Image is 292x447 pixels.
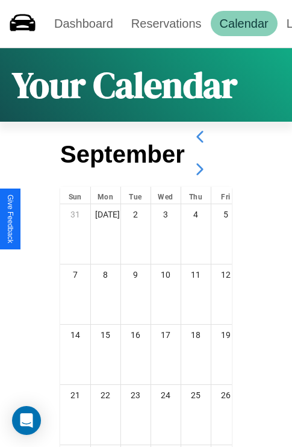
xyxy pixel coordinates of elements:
div: 15 [91,325,120,345]
div: 12 [211,264,241,285]
div: 18 [181,325,211,345]
div: 2 [121,204,151,225]
div: 16 [121,325,151,345]
div: 23 [121,385,151,405]
div: 3 [151,204,181,225]
div: 17 [151,325,181,345]
div: 7 [60,264,90,285]
div: 25 [181,385,211,405]
div: Mon [91,187,120,204]
div: [DATE] [91,204,120,225]
div: 4 [181,204,211,225]
div: 8 [91,264,120,285]
div: Sun [60,187,90,204]
div: 24 [151,385,181,405]
h2: September [60,141,185,168]
h1: Your Calendar [12,60,237,110]
div: Fri [211,187,241,204]
div: Thu [181,187,211,204]
div: 19 [211,325,241,345]
div: 14 [60,325,90,345]
div: Open Intercom Messenger [12,406,41,435]
div: 31 [60,204,90,225]
div: 21 [60,385,90,405]
div: 22 [91,385,120,405]
div: Tue [121,187,151,204]
div: 9 [121,264,151,285]
div: 5 [211,204,241,225]
div: Wed [151,187,181,204]
div: 11 [181,264,211,285]
div: 10 [151,264,181,285]
a: Dashboard [45,11,122,36]
a: Calendar [211,11,278,36]
div: Give Feedback [6,195,14,243]
div: 26 [211,385,241,405]
a: Reservations [122,11,211,36]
